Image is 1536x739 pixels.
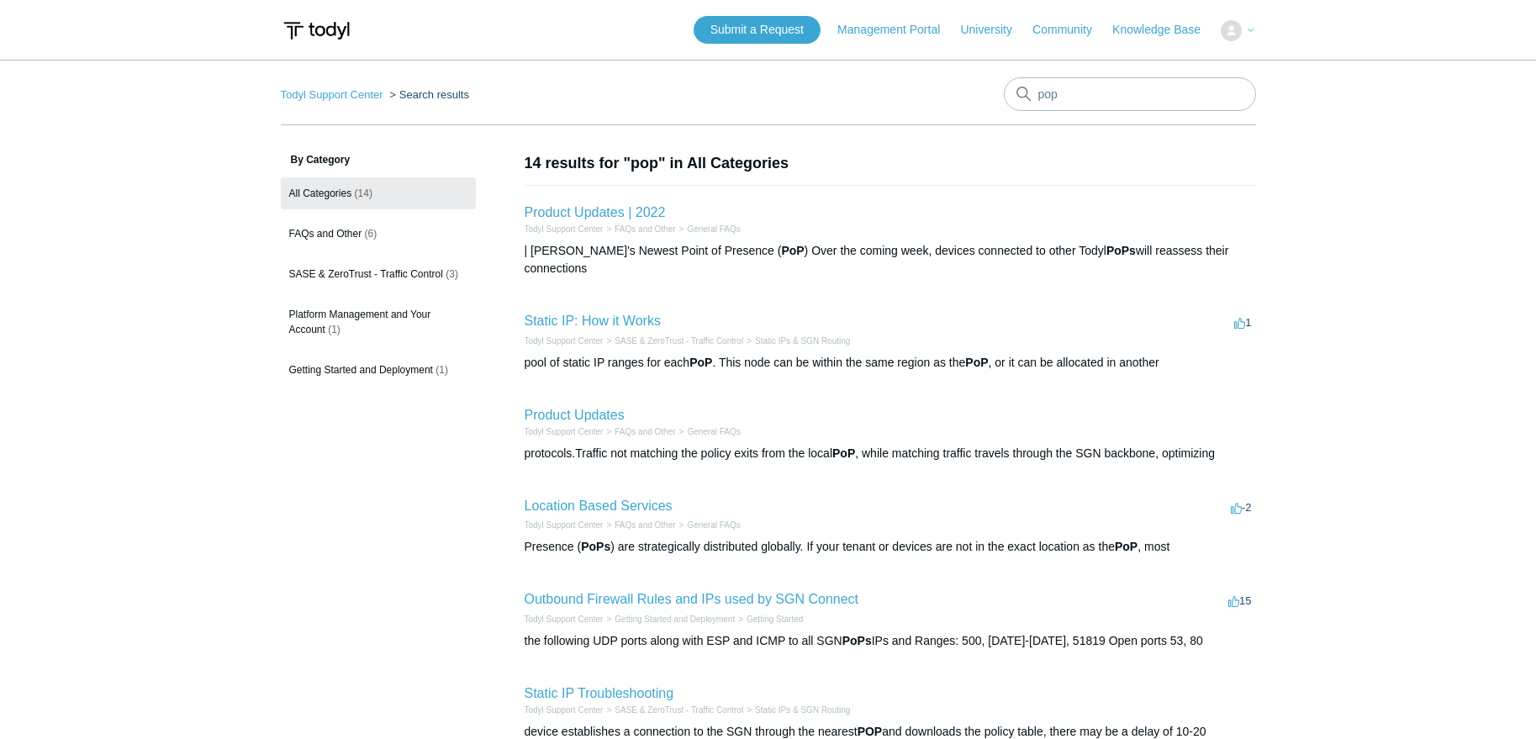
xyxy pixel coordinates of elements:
a: Product Updates [525,408,625,422]
em: PoP [1115,540,1137,553]
a: SASE & ZeroTrust - Traffic Control [615,705,743,715]
h1: 14 results for "pop" in All Categories [525,152,1256,175]
a: Platform Management and Your Account (1) [281,298,476,346]
div: | [PERSON_NAME]'s Newest Point of Presence ( ) Over the coming week, devices connected to other T... [525,242,1256,277]
em: PoP [832,446,855,460]
a: Submit a Request [694,16,821,44]
a: Getting Started and Deployment (1) [281,354,476,386]
a: General FAQs [687,224,740,234]
a: SASE & ZeroTrust - Traffic Control [615,336,743,346]
a: Todyl Support Center [525,427,604,436]
span: (3) [446,268,458,280]
span: (14) [355,187,372,199]
a: All Categories (14) [281,177,476,209]
span: Getting Started and Deployment [289,364,433,376]
li: Todyl Support Center [525,519,604,531]
a: FAQs and Other [615,224,675,234]
li: FAQs and Other [603,519,675,531]
a: Product Updates | 2022 [525,205,666,219]
em: PoP [965,356,988,369]
a: FAQs and Other [615,520,675,530]
a: Static IP Troubleshooting [525,686,674,700]
li: Todyl Support Center [525,335,604,347]
a: Todyl Support Center [525,224,604,234]
em: PoPs [581,540,610,553]
em: PoP [781,244,804,257]
em: PoPs [842,634,872,647]
li: Todyl Support Center [281,88,387,101]
li: Getting Started and Deployment [603,613,735,626]
li: Static IPs & SGN Routing [743,335,850,347]
div: protocols.Traffic not matching the policy exits from the local , while matching traffic travels t... [525,445,1256,462]
em: PoP [689,356,712,369]
a: Todyl Support Center [525,336,604,346]
a: Todyl Support Center [281,88,383,101]
li: SASE & ZeroTrust - Traffic Control [603,335,743,347]
img: Todyl Support Center Help Center home page [281,15,352,46]
span: 1 [1234,316,1251,329]
h3: By Category [281,152,476,167]
a: Static IPs & SGN Routing [755,705,850,715]
li: Todyl Support Center [525,223,604,235]
a: Location Based Services [525,499,673,513]
span: All Categories [289,187,352,199]
a: Todyl Support Center [525,705,604,715]
li: Getting Started [735,613,803,626]
a: Static IP: How it Works [525,314,661,328]
li: General FAQs [676,223,741,235]
a: Static IPs & SGN Routing [755,336,850,346]
li: Static IPs & SGN Routing [743,704,850,716]
em: PoPs [1106,244,1136,257]
a: Getting Started [747,615,803,624]
a: FAQs and Other (6) [281,218,476,250]
a: General FAQs [687,520,740,530]
span: 15 [1228,594,1251,607]
span: (1) [328,324,340,335]
a: Knowledge Base [1112,21,1217,39]
span: (6) [365,228,377,240]
a: University [960,21,1028,39]
li: Todyl Support Center [525,425,604,438]
li: FAQs and Other [603,425,675,438]
em: POP [858,725,883,738]
a: Todyl Support Center [525,520,604,530]
li: Todyl Support Center [525,613,604,626]
input: Search [1004,77,1256,111]
li: General FAQs [676,425,741,438]
div: Presence ( ) are strategically distributed globally. If your tenant or devices are not in the exa... [525,538,1256,556]
li: FAQs and Other [603,223,675,235]
li: Search results [386,88,469,101]
a: Outbound Firewall Rules and IPs used by SGN Connect [525,592,859,606]
li: Todyl Support Center [525,704,604,716]
a: Todyl Support Center [525,615,604,624]
a: Management Portal [837,21,957,39]
div: the following UDP ports along with ESP and ICMP to all SGN IPs and Ranges: 500, [DATE]-[DATE], 51... [525,632,1256,650]
span: -2 [1231,501,1252,514]
a: SASE & ZeroTrust - Traffic Control (3) [281,258,476,290]
span: FAQs and Other [289,228,362,240]
a: General FAQs [687,427,740,436]
a: FAQs and Other [615,427,675,436]
a: Community [1032,21,1109,39]
span: SASE & ZeroTrust - Traffic Control [289,268,443,280]
a: Getting Started and Deployment [615,615,735,624]
li: SASE & ZeroTrust - Traffic Control [603,704,743,716]
span: (1) [435,364,448,376]
div: pool of static IP ranges for each . This node can be within the same region as the , or it can be... [525,354,1256,372]
li: General FAQs [676,519,741,531]
span: Platform Management and Your Account [289,309,431,335]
